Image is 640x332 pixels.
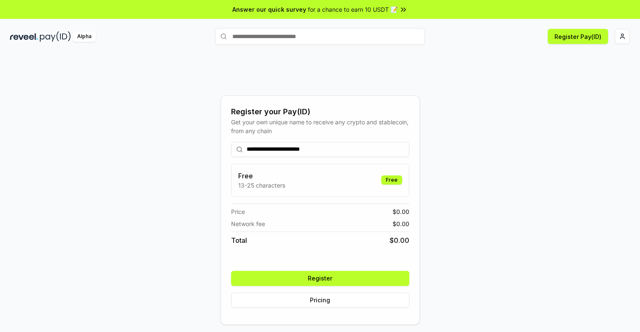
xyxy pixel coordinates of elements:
[231,293,409,308] button: Pricing
[393,219,409,228] span: $ 0.00
[393,207,409,216] span: $ 0.00
[10,31,38,42] img: reveel_dark
[238,181,285,190] p: 13-25 characters
[231,106,409,118] div: Register your Pay(ID)
[73,31,96,42] div: Alpha
[238,171,285,181] h3: Free
[231,235,247,245] span: Total
[390,235,409,245] span: $ 0.00
[231,271,409,286] button: Register
[381,175,402,185] div: Free
[232,5,306,14] span: Answer our quick survey
[308,5,398,14] span: for a chance to earn 10 USDT 📝
[231,219,265,228] span: Network fee
[231,118,409,135] div: Get your own unique name to receive any crypto and stablecoin, from any chain
[548,29,608,44] button: Register Pay(ID)
[231,207,245,216] span: Price
[40,31,71,42] img: pay_id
